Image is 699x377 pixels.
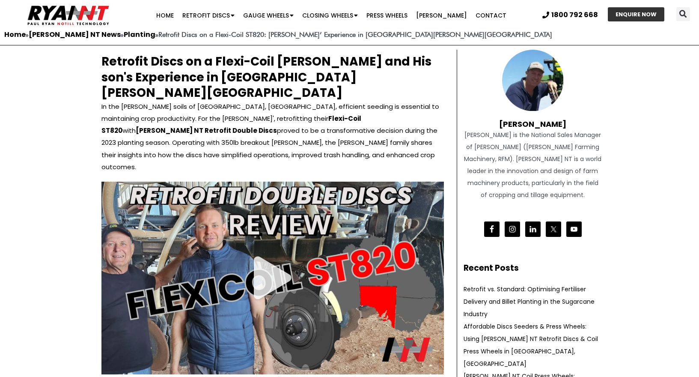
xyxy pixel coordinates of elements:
h2: Recent Posts [464,262,602,275]
a: [PERSON_NAME] NT News [29,30,121,39]
a: Home [152,7,178,24]
a: 1800 792 668 [542,12,598,18]
a: Gauge Wheels [239,7,298,24]
h4: [PERSON_NAME] [464,111,602,129]
a: [PERSON_NAME] [412,7,471,24]
a: Contact [471,7,511,24]
a: Home [4,30,26,39]
p: In the [PERSON_NAME] soils of [GEOGRAPHIC_DATA], [GEOGRAPHIC_DATA], efficient seeding is essentia... [101,101,444,173]
a: Affordable Discs Seeders & Press Wheels: Using [PERSON_NAME] NT Retrofit Discs & Coil Press Wheel... [464,322,598,368]
div: Search [676,7,690,21]
a: Closing Wheels [298,7,362,24]
div: [PERSON_NAME] is the National Sales Manager of [PERSON_NAME] ([PERSON_NAME] Farming Machinery, RF... [464,129,602,201]
a: Press Wheels [362,7,412,24]
a: Planting [124,30,155,39]
a: Retrofit vs. Standard: Optimising Fertiliser Delivery and Billet Planting in the Sugarcane Industry [464,285,595,318]
img: Ryan NT logo [26,2,111,29]
span: » » » [4,30,552,39]
h2: Retrofit Discs on a Flexi-Coil [PERSON_NAME] and His son's Experience in [GEOGRAPHIC_DATA][PERSON... [101,54,444,101]
strong: [PERSON_NAME] NT Retrofit Double Discs [136,126,277,135]
strong: Retrofit Discs on a Flexi-Coil ST820: [PERSON_NAME]’ Experience in [GEOGRAPHIC_DATA][PERSON_NAME]... [158,30,552,39]
a: Retrofit Discs [178,7,239,24]
span: ENQUIRE NOW [616,12,657,17]
span: 1800 792 668 [551,12,598,18]
nav: Menu [136,7,527,24]
a: ENQUIRE NOW [608,7,664,21]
